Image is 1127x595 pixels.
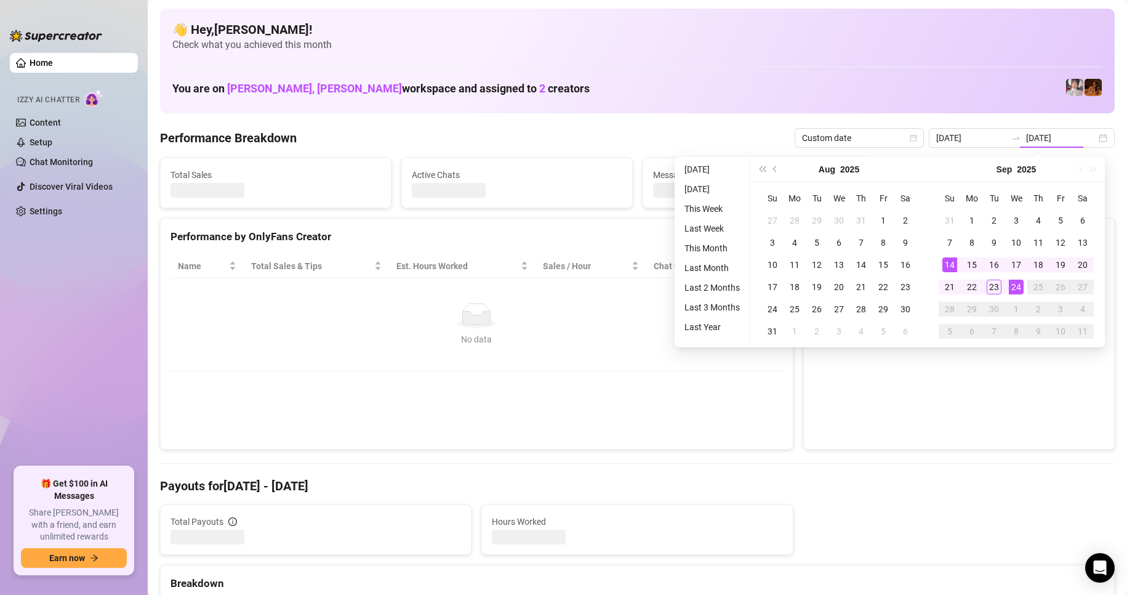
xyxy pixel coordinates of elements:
[172,38,1102,52] span: Check what you achieved this month
[1026,131,1096,145] input: End date
[543,259,629,273] span: Sales / Hour
[228,517,237,526] span: info-circle
[17,94,79,106] span: Izzy AI Chatter
[170,254,244,278] th: Name
[21,548,127,568] button: Earn nowarrow-right
[160,129,297,147] h4: Performance Breakdown
[30,182,113,192] a: Discover Viral Videos
[170,168,381,182] span: Total Sales
[814,229,1104,245] div: Sales by OnlyFans Creator
[21,507,127,543] span: Share [PERSON_NAME] with a friend, and earn unlimited rewards
[21,478,127,502] span: 🎁 Get $100 in AI Messages
[653,168,864,182] span: Messages Sent
[227,82,402,95] span: [PERSON_NAME], [PERSON_NAME]
[49,553,85,563] span: Earn now
[178,259,227,273] span: Name
[90,554,98,562] span: arrow-right
[1066,79,1083,96] img: Rosie
[654,259,765,273] span: Chat Conversion
[84,89,103,107] img: AI Chatter
[910,134,917,142] span: calendar
[170,575,1104,592] div: Breakdown
[539,82,545,95] span: 2
[172,82,590,95] h1: You are on workspace and assigned to creators
[160,477,1115,495] h4: Payouts for [DATE] - [DATE]
[1011,133,1021,143] span: to
[936,131,1006,145] input: Start date
[251,259,372,273] span: Total Sales & Tips
[244,254,389,278] th: Total Sales & Tips
[170,229,783,245] div: Performance by OnlyFans Creator
[396,259,518,273] div: Est. Hours Worked
[170,515,223,528] span: Total Payouts
[535,254,646,278] th: Sales / Hour
[646,254,782,278] th: Chat Conversion
[1085,79,1102,96] img: PantheraX
[412,168,622,182] span: Active Chats
[30,58,53,68] a: Home
[1011,133,1021,143] span: swap-right
[30,137,52,147] a: Setup
[802,129,916,147] span: Custom date
[492,515,782,528] span: Hours Worked
[183,333,771,346] div: No data
[30,118,61,127] a: Content
[172,21,1102,38] h4: 👋 Hey, [PERSON_NAME] !
[10,30,102,42] img: logo-BBDzfeDw.svg
[1085,553,1115,583] div: Open Intercom Messenger
[30,157,93,167] a: Chat Monitoring
[30,206,62,216] a: Settings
